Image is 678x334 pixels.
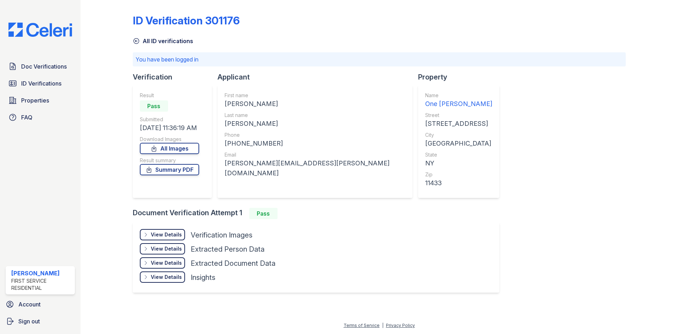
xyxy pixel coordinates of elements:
a: FAQ [6,110,75,124]
div: [DATE] 11:36:19 AM [140,123,199,133]
div: Property [418,72,505,82]
a: Terms of Service [344,323,380,328]
img: CE_Logo_Blue-a8612792a0a2168367f1c8372b55b34899dd931a85d93a1a3d3e32e68fde9ad4.png [3,23,78,37]
div: First name [225,92,405,99]
div: City [425,131,492,139]
div: 11433 [425,178,492,188]
div: Pass [140,100,168,112]
a: Name One [PERSON_NAME] [425,92,492,109]
div: Applicant [218,72,418,82]
div: Insights [191,273,215,282]
span: FAQ [21,113,32,122]
span: Properties [21,96,49,105]
div: [PERSON_NAME] [225,99,405,109]
div: Email [225,151,405,158]
div: Download Images [140,136,199,143]
span: Doc Verifications [21,62,67,71]
a: Doc Verifications [6,59,75,74]
div: View Details [151,231,182,238]
div: View Details [151,245,182,252]
div: Verification Images [191,230,252,240]
div: Phone [225,131,405,139]
a: ID Verifications [6,76,75,90]
div: | [382,323,383,328]
div: [PERSON_NAME][EMAIL_ADDRESS][PERSON_NAME][DOMAIN_NAME] [225,158,405,178]
a: Account [3,297,78,311]
div: Result summary [140,157,199,164]
div: Submitted [140,116,199,123]
div: [PHONE_NUMBER] [225,139,405,148]
div: Extracted Document Data [191,258,275,268]
a: Summary PDF [140,164,199,175]
div: Document Verification Attempt 1 [133,208,505,219]
p: You have been logged in [136,55,623,64]
div: State [425,151,492,158]
div: Zip [425,171,492,178]
a: Properties [6,93,75,107]
div: View Details [151,274,182,281]
div: First Service Residential [11,277,72,292]
div: View Details [151,259,182,266]
span: Sign out [18,317,40,326]
div: [PERSON_NAME] [11,269,72,277]
div: [GEOGRAPHIC_DATA] [425,139,492,148]
div: Pass [249,208,278,219]
div: Result [140,92,199,99]
a: Sign out [3,314,78,328]
span: ID Verifications [21,79,61,88]
a: All Images [140,143,199,154]
div: Name [425,92,492,99]
div: Extracted Person Data [191,244,264,254]
div: ID Verification 301176 [133,14,240,27]
div: NY [425,158,492,168]
div: Verification [133,72,218,82]
span: Account [18,300,41,309]
a: Privacy Policy [386,323,415,328]
div: [PERSON_NAME] [225,119,405,129]
div: [STREET_ADDRESS] [425,119,492,129]
div: One [PERSON_NAME] [425,99,492,109]
a: All ID verifications [133,37,193,45]
div: Last name [225,112,405,119]
div: Street [425,112,492,119]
